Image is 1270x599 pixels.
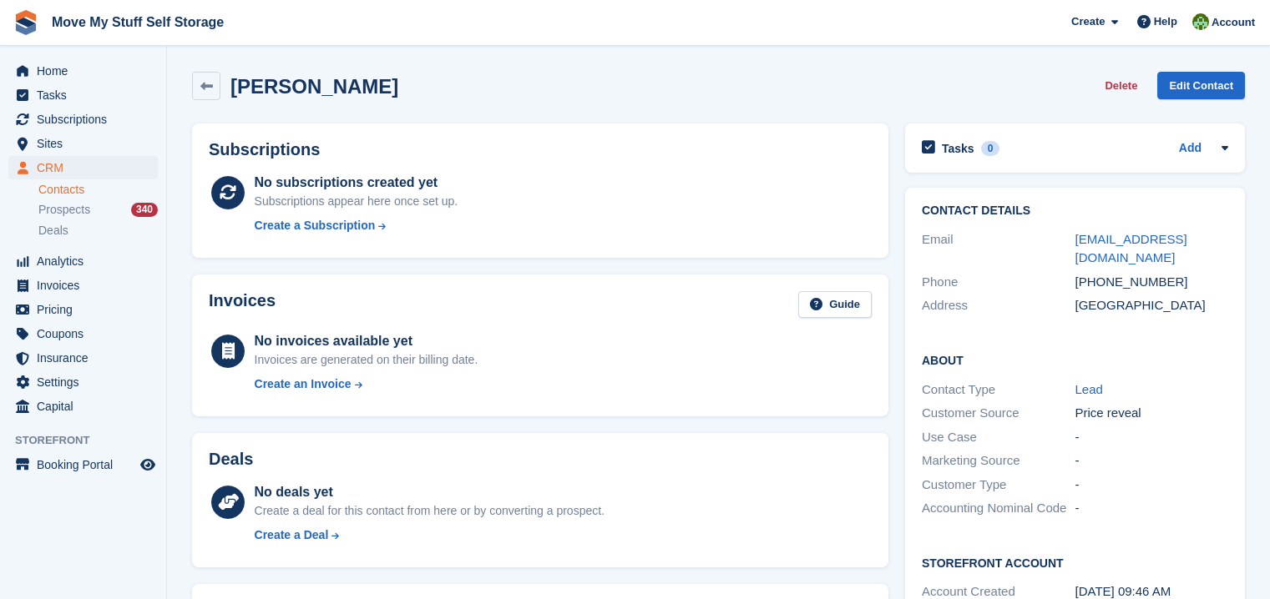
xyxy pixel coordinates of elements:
[8,132,158,155] a: menu
[37,83,137,107] span: Tasks
[942,141,974,156] h2: Tasks
[37,274,137,297] span: Invoices
[45,8,230,36] a: Move My Stuff Self Storage
[798,291,872,319] a: Guide
[8,108,158,131] a: menu
[209,450,253,469] h2: Deals
[37,453,137,476] span: Booking Portal
[230,75,398,98] h2: [PERSON_NAME]
[922,428,1075,447] div: Use Case
[255,173,458,193] div: No subscriptions created yet
[1075,451,1229,471] div: -
[8,322,158,345] a: menu
[922,499,1075,518] div: Accounting Nominal Code
[1154,13,1177,30] span: Help
[8,453,158,476] a: menu
[1075,382,1103,396] a: Lead
[1075,296,1229,315] div: [GEOGRAPHIC_DATA]
[255,331,478,351] div: No invoices available yet
[1075,499,1229,518] div: -
[1157,72,1245,99] a: Edit Contact
[255,502,605,520] div: Create a deal for this contact from here or by converting a prospect.
[255,375,478,393] a: Create an Invoice
[255,217,458,234] a: Create a Subscription
[922,554,1228,571] h2: Storefront Account
[38,223,68,239] span: Deals
[37,132,137,155] span: Sites
[255,375,352,393] div: Create an Invoice
[922,451,1075,471] div: Marketing Source
[255,526,605,544] a: Create a Deal
[38,201,158,219] a: Prospects 340
[8,156,158,179] a: menu
[1192,13,1209,30] img: Joel Booth
[922,380,1075,400] div: Contact Type
[8,395,158,418] a: menu
[38,222,158,239] a: Deals
[1098,72,1144,99] button: Delete
[922,351,1228,368] h2: About
[1075,232,1187,265] a: [EMAIL_ADDRESS][DOMAIN_NAME]
[1212,14,1255,31] span: Account
[209,140,872,159] h2: Subscriptions
[13,10,38,35] img: stora-icon-8386f47178a22dfd0bd8f6a31ec36ba5ce8667c1dd55bd0f319d3a0aa187defe.svg
[1075,476,1229,495] div: -
[8,59,158,83] a: menu
[37,298,137,321] span: Pricing
[37,322,137,345] span: Coupons
[1075,404,1229,423] div: Price reveal
[1179,139,1202,159] a: Add
[8,346,158,370] a: menu
[1071,13,1105,30] span: Create
[255,526,329,544] div: Create a Deal
[209,291,276,319] h2: Invoices
[15,432,166,449] span: Storefront
[1075,428,1229,447] div: -
[37,346,137,370] span: Insurance
[37,59,137,83] span: Home
[37,395,137,418] span: Capital
[8,249,158,273] a: menu
[138,455,158,475] a: Preview store
[8,274,158,297] a: menu
[8,370,158,394] a: menu
[131,203,158,217] div: 340
[922,230,1075,268] div: Email
[37,156,137,179] span: CRM
[38,182,158,198] a: Contacts
[255,351,478,369] div: Invoices are generated on their billing date.
[37,370,137,394] span: Settings
[38,202,90,218] span: Prospects
[922,273,1075,292] div: Phone
[922,296,1075,315] div: Address
[255,193,458,210] div: Subscriptions appear here once set up.
[37,249,137,273] span: Analytics
[255,217,376,234] div: Create a Subscription
[37,108,137,131] span: Subscriptions
[8,83,158,107] a: menu
[922,404,1075,423] div: Customer Source
[981,141,1000,156] div: 0
[1075,273,1229,292] div: [PHONE_NUMBER]
[255,482,605,502] div: No deals yet
[922,476,1075,495] div: Customer Type
[922,204,1228,218] h2: Contact Details
[8,298,158,321] a: menu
